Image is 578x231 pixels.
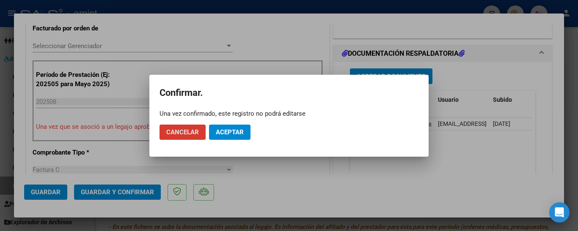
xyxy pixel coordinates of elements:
span: Aceptar [216,128,244,136]
span: Cancelar [166,128,199,136]
div: Una vez confirmado, este registro no podrá editarse [160,109,418,118]
div: Open Intercom Messenger [549,202,570,223]
button: Aceptar [209,125,250,140]
button: Cancelar [160,125,206,140]
h2: Confirmar. [160,85,418,101]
